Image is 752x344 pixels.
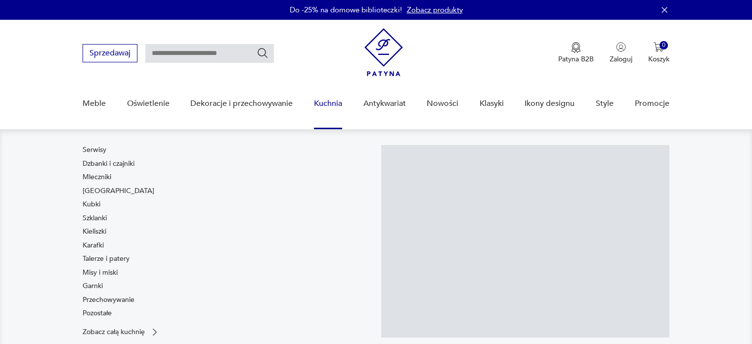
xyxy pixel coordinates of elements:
a: Serwisy [83,145,106,155]
a: Meble [83,85,106,123]
img: Ikona koszyka [654,42,664,52]
p: Do -25% na domowe biblioteczki! [290,5,402,15]
a: Karafki [83,241,104,250]
a: Kubki [83,199,100,209]
img: Ikonka użytkownika [616,42,626,52]
button: Szukaj [257,47,268,59]
button: Patyna B2B [558,42,594,64]
a: Dzbanki i czajniki [83,159,134,169]
a: Sprzedawaj [83,50,137,57]
a: Pozostałe [83,308,112,318]
a: Mleczniki [83,172,111,182]
a: Szklanki [83,213,107,223]
a: Kuchnia [314,85,342,123]
button: Sprzedawaj [83,44,137,62]
img: Patyna - sklep z meblami i dekoracjami vintage [364,28,403,76]
a: Przechowywanie [83,295,134,305]
a: Misy i miski [83,268,118,278]
a: Zobacz produkty [407,5,463,15]
p: Zaloguj [610,54,632,64]
p: Zobacz całą kuchnię [83,329,145,335]
div: 0 [660,41,668,49]
a: Nowości [427,85,458,123]
img: Ikona medalu [571,42,581,53]
a: Talerze i patery [83,254,130,264]
p: Koszyk [648,54,669,64]
button: Zaloguj [610,42,632,64]
a: Ikony designu [525,85,575,123]
a: Kieliszki [83,227,106,237]
button: 0Koszyk [648,42,669,64]
p: Patyna B2B [558,54,594,64]
a: Oświetlenie [127,85,170,123]
a: Garnki [83,281,103,291]
a: Promocje [635,85,669,123]
a: Klasyki [480,85,504,123]
a: Zobacz całą kuchnię [83,327,160,337]
a: Style [596,85,614,123]
a: Antykwariat [363,85,406,123]
a: [GEOGRAPHIC_DATA] [83,186,154,196]
a: Ikona medaluPatyna B2B [558,42,594,64]
a: Dekoracje i przechowywanie [190,85,293,123]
